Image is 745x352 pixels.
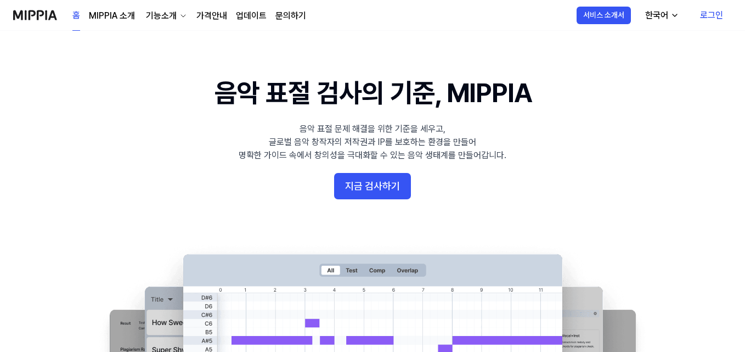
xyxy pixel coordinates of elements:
[636,4,686,26] button: 한국어
[72,1,80,31] a: 홈
[643,9,670,22] div: 한국어
[89,9,135,23] a: MIPPIA 소개
[334,173,411,199] button: 지금 검사하기
[239,122,506,162] div: 음악 표절 문제 해결을 위한 기준을 세우고, 글로벌 음악 창작자의 저작권과 IP를 보호하는 환경을 만들어 명확한 가이드 속에서 창의성을 극대화할 수 있는 음악 생태계를 만들어...
[196,9,227,23] a: 가격안내
[215,75,531,111] h1: 음악 표절 검사의 기준, MIPPIA
[275,9,306,23] a: 문의하기
[144,9,179,23] div: 기능소개
[236,9,267,23] a: 업데이트
[144,9,188,23] button: 기능소개
[577,7,631,24] button: 서비스 소개서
